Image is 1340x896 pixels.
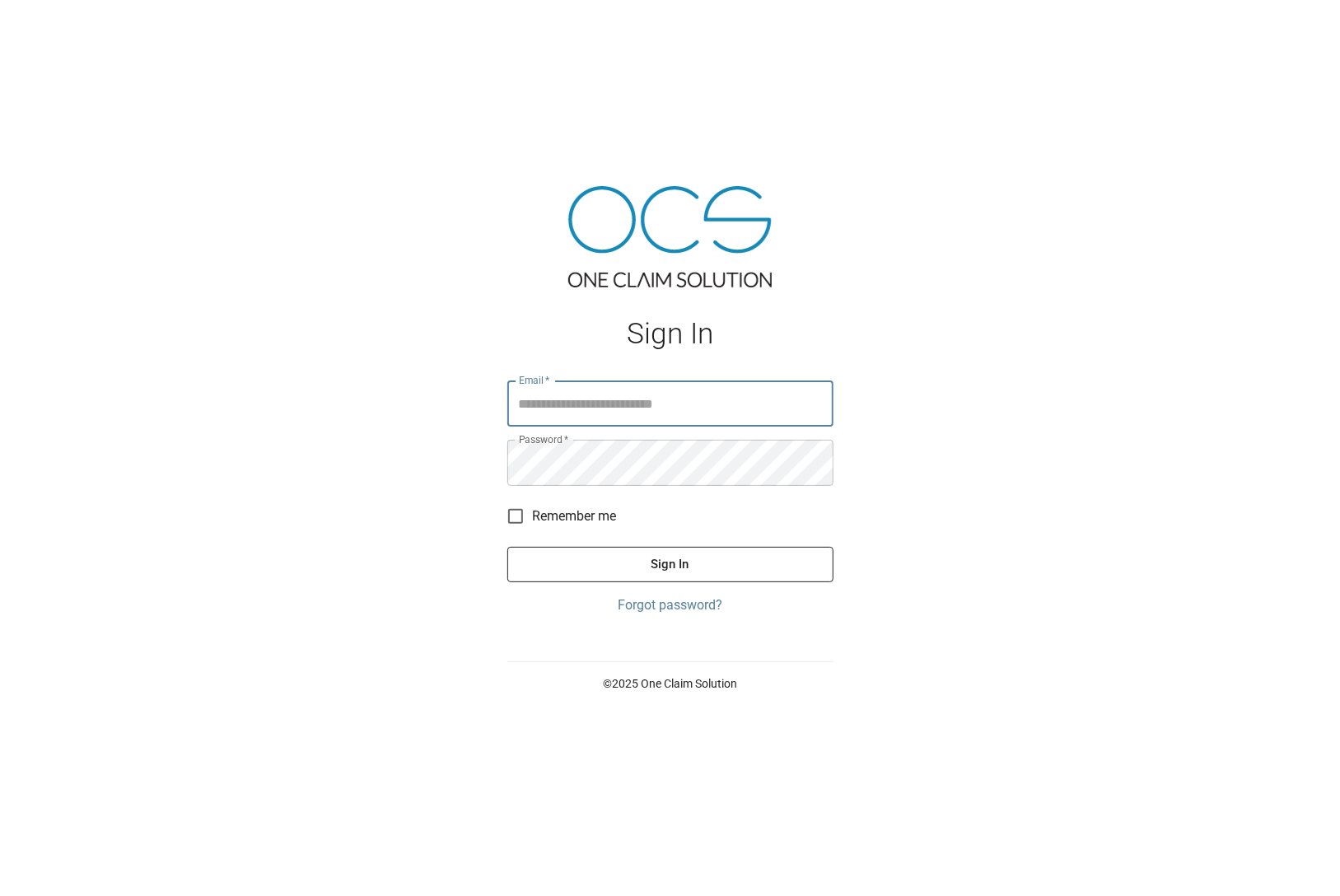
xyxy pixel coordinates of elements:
h1: Sign In [507,317,833,351]
img: ocs-logo-tra.png [568,186,772,287]
p: © 2025 One Claim Solution [507,675,833,692]
label: Password [519,432,568,446]
span: Remember me [533,506,617,526]
label: Email [519,373,550,387]
button: Sign In [507,547,833,581]
a: Forgot password? [507,595,833,615]
img: ocs-logo-white-transparent.png [20,10,86,43]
